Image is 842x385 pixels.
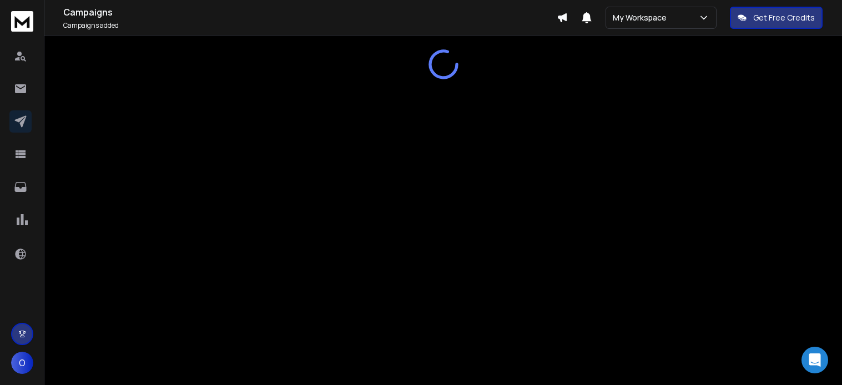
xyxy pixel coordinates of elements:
button: Get Free Credits [730,7,823,29]
p: Campaigns added [63,21,557,30]
button: O [11,352,33,374]
img: logo [11,11,33,32]
h1: Campaigns [63,6,557,19]
p: Get Free Credits [753,12,815,23]
p: My Workspace [613,12,671,23]
div: Open Intercom Messenger [801,347,828,373]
